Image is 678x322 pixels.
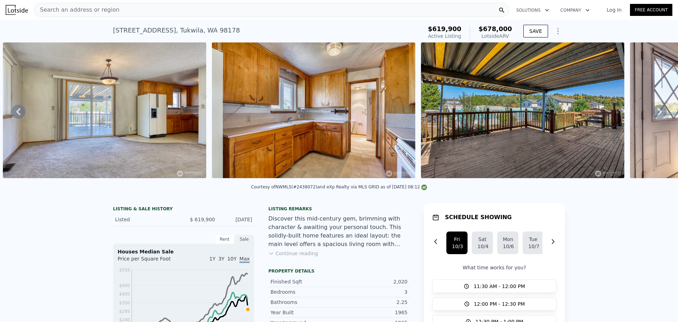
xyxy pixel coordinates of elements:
div: Fri [452,236,462,243]
div: LISTING & SALE HISTORY [113,206,254,213]
h1: SCHEDULE SHOWING [445,213,512,222]
button: Continue reading [268,250,318,257]
span: 10Y [227,256,237,262]
button: Sat10/4 [472,232,493,254]
button: 11:30 AM - 12:00 PM [432,280,557,293]
a: Log In [598,6,630,13]
div: Finished Sqft [270,278,339,285]
div: Courtesy of NWMLS (#2438072) and eXp Realty via MLS GRID as of [DATE] 08:12 [251,185,427,189]
span: Max [239,256,250,263]
div: Year Built [270,309,339,316]
div: Listing remarks [268,206,410,212]
span: 11:30 AM - 12:00 PM [474,283,525,290]
tspan: $350 [119,300,130,305]
div: Bedrooms [270,288,339,295]
img: Sale: 169788761 Parcel: 97354392 [3,42,206,178]
div: 10/7 [528,243,538,250]
div: Sat [477,236,487,243]
tspan: $558 [119,268,130,273]
div: 3 [339,288,408,295]
div: 10/3 [452,243,462,250]
div: Rent [215,235,234,244]
tspan: $460 [119,283,130,288]
button: SAVE [523,25,548,37]
span: Active Listing [428,33,461,39]
img: Lotside [6,5,28,15]
img: NWMLS Logo [421,185,427,190]
span: $ 619,900 [190,217,215,222]
button: Fri10/3 [446,232,468,254]
button: Show Options [551,24,565,38]
div: 1965 [339,309,408,316]
button: Tue10/7 [523,232,544,254]
div: Bathrooms [270,299,339,306]
span: 3Y [218,256,224,262]
span: 1Y [209,256,215,262]
span: $678,000 [478,25,512,33]
div: Listed [115,216,178,223]
span: 12:00 PM - 12:30 PM [474,300,525,308]
span: $619,900 [428,25,462,33]
div: Houses Median Sale [118,248,250,255]
div: Discover this mid-century gem, brimming with character & awaiting your personal touch. This solid... [268,215,410,248]
a: Free Account [630,4,672,16]
div: [DATE] [221,216,252,223]
div: Price per Square Foot [118,255,184,267]
div: Lotside ARV [478,33,512,40]
div: 2,020 [339,278,408,285]
div: Sale [234,235,254,244]
span: Search an address or region [34,6,119,14]
tspan: $295 [119,309,130,314]
div: 10/6 [503,243,513,250]
div: Property details [268,268,410,274]
div: 2.25 [339,299,408,306]
div: Tue [528,236,538,243]
div: 10/4 [477,243,487,250]
img: Sale: 169788761 Parcel: 97354392 [212,42,415,178]
p: What time works for you? [432,264,557,271]
img: Sale: 169788761 Parcel: 97354392 [421,42,624,178]
button: Mon10/6 [497,232,518,254]
button: Solutions [511,4,555,17]
button: Company [555,4,595,17]
div: [STREET_ADDRESS] , Tukwila , WA 98178 [113,25,240,35]
tspan: $405 [119,292,130,297]
button: 12:00 PM - 12:30 PM [432,297,557,311]
div: Mon [503,236,513,243]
